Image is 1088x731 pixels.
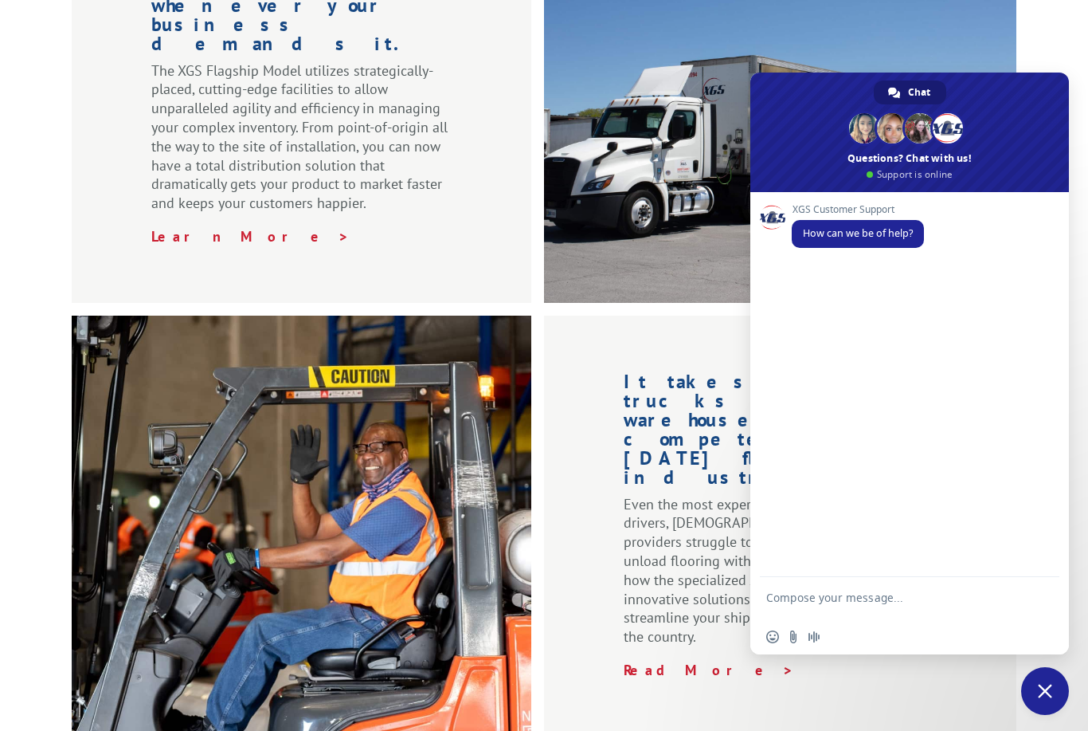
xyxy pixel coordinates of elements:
a: Read More > [624,661,794,679]
span: Insert an emoji [766,631,779,643]
textarea: Compose your message... [766,591,1018,619]
div: Chat [874,81,946,104]
div: Close chat [1021,667,1069,715]
h1: It takes more than trucks and warehouses to compete in [DATE] flooring industry. [624,372,937,495]
a: Learn More > [151,227,350,246]
p: Even the most experienced general purpose drivers, [DEMOGRAPHIC_DATA], and logistics providers st... [624,495,937,661]
span: How can we be of help? [803,226,913,240]
span: Chat [908,81,930,104]
span: XGS Customer Support [792,204,924,215]
p: The XGS Flagship Model utilizes strategically-placed, cutting-edge facilities to allow unparallel... [151,61,452,227]
span: Send a file [787,631,800,643]
span: Audio message [808,631,820,643]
